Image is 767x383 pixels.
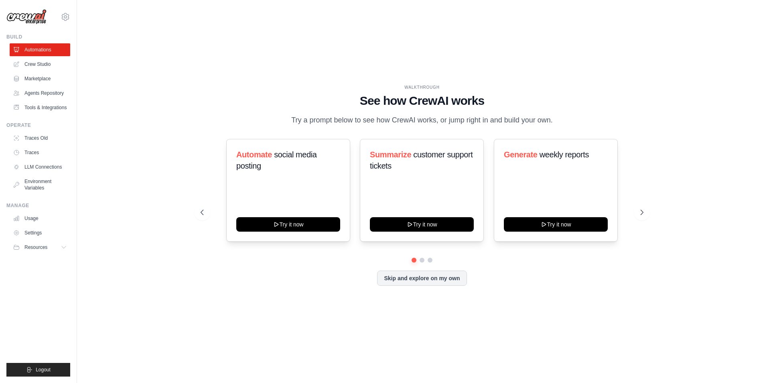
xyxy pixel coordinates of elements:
[36,367,51,373] span: Logout
[10,132,70,145] a: Traces Old
[10,58,70,71] a: Crew Studio
[10,87,70,100] a: Agents Repository
[287,114,557,126] p: Try a prompt below to see how CrewAI works, or jump right in and build your own.
[10,146,70,159] a: Traces
[539,150,588,159] span: weekly reports
[201,94,643,108] h1: See how CrewAI works
[6,34,70,40] div: Build
[370,150,411,159] span: Summarize
[24,244,47,251] span: Resources
[370,150,473,170] span: customer support tickets
[236,150,272,159] span: Automate
[10,226,70,239] a: Settings
[10,161,70,173] a: LLM Connections
[6,122,70,128] div: Operate
[370,217,474,232] button: Try it now
[6,202,70,209] div: Manage
[236,217,340,232] button: Try it now
[10,212,70,225] a: Usage
[201,84,643,90] div: WALKTHROUGH
[6,9,47,24] img: Logo
[10,175,70,194] a: Environment Variables
[6,363,70,377] button: Logout
[504,217,608,232] button: Try it now
[504,150,538,159] span: Generate
[10,72,70,85] a: Marketplace
[10,101,70,114] a: Tools & Integrations
[10,241,70,254] button: Resources
[377,271,467,286] button: Skip and explore on my own
[10,43,70,56] a: Automations
[236,150,317,170] span: social media posting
